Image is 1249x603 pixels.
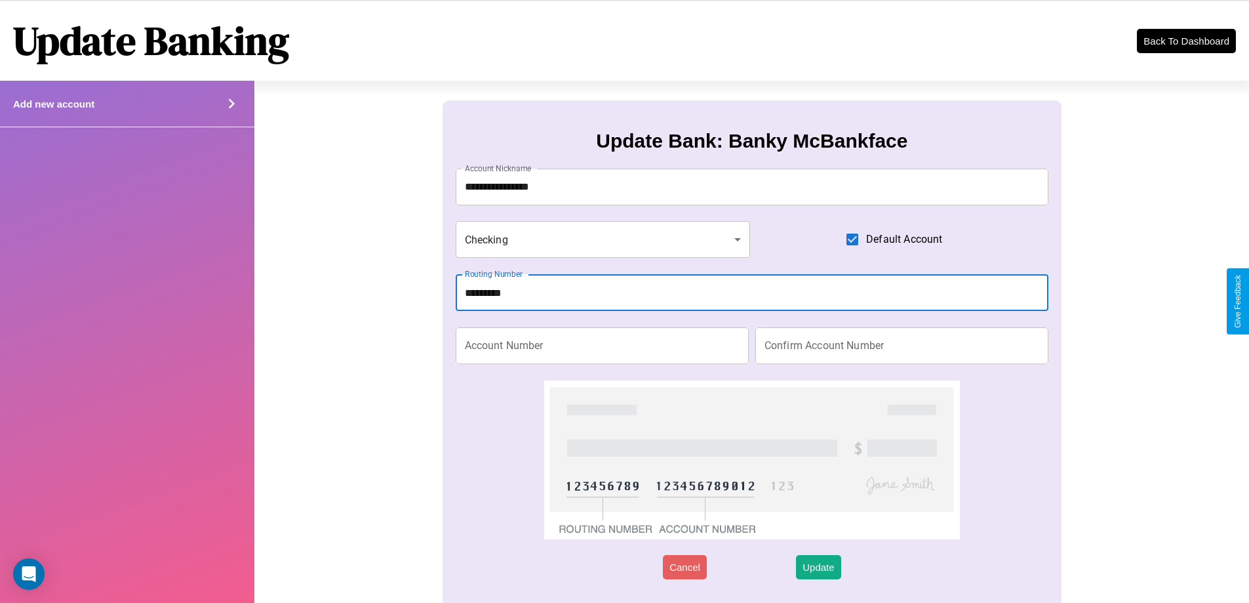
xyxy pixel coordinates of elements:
div: Give Feedback [1233,275,1242,328]
div: Open Intercom Messenger [13,558,45,590]
button: Update [796,555,841,579]
img: check [544,381,959,539]
h4: Add new account [13,98,94,110]
label: Routing Number [465,268,523,280]
label: Account Nickname [465,163,532,174]
h3: Update Bank: Banky McBankface [596,130,907,152]
button: Cancel [663,555,707,579]
div: Checking [456,221,751,258]
h1: Update Banking [13,14,289,68]
button: Back To Dashboard [1137,29,1236,53]
span: Default Account [866,232,942,247]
